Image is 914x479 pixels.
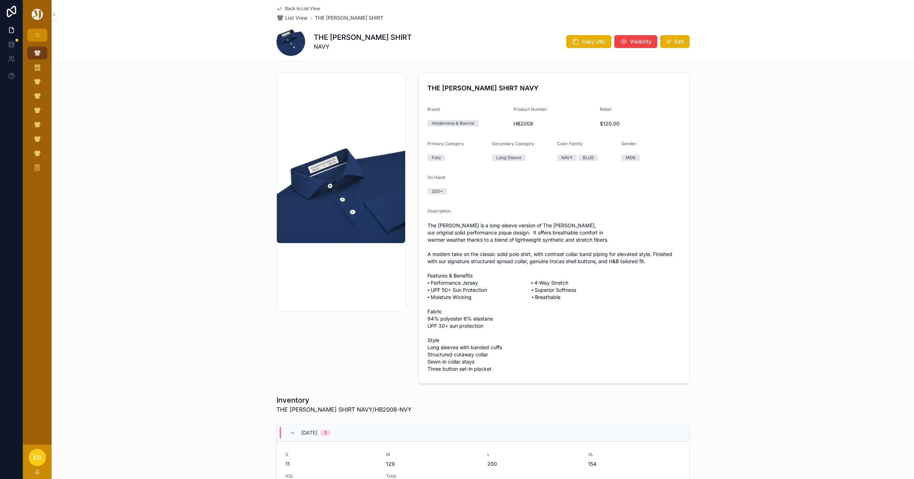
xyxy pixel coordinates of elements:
[285,452,378,457] span: S
[621,141,636,146] span: Gender
[301,429,317,436] span: [DATE]
[315,14,383,22] a: THE [PERSON_NAME] SHIRT
[33,453,41,462] span: ED
[23,42,52,184] div: scrollable content
[276,405,412,414] span: THE [PERSON_NAME] SHIRT NAVY/HB2008-NVY
[496,155,521,161] div: Long Sleeve
[427,106,440,112] span: Brand
[276,395,412,405] h1: Inventory
[285,14,308,22] span: List View
[600,106,611,112] span: Retail
[30,9,44,20] img: App logo
[314,42,412,51] span: NAVY
[285,6,320,11] span: Back to List View
[513,120,594,127] span: HB2008
[600,120,681,127] span: $120.00
[276,14,308,22] a: List View
[432,120,474,127] div: Holderness & Bourne
[487,460,580,468] span: 200
[566,35,611,48] button: Copy URL
[386,452,479,457] span: M
[492,141,534,146] span: Secondary Category
[432,188,443,195] div: 200+
[386,460,479,468] span: 129
[285,460,378,468] span: 11
[582,38,606,45] span: Copy URL
[325,430,326,436] div: 1
[427,208,451,214] span: Description
[630,38,652,45] span: Visibility
[660,35,690,48] button: Edit
[427,141,464,146] span: Primary Category
[277,141,405,243] img: HB2008_Abbott_Navy_PLACKET.jpg
[583,155,594,161] div: BLUE
[432,155,441,161] div: Polo
[487,452,580,457] span: L
[588,452,681,457] span: XL
[614,35,657,48] button: Visibility
[386,473,479,479] span: Total
[561,155,573,161] div: NAVY
[626,155,635,161] div: MEN
[314,32,412,42] h1: THE [PERSON_NAME] SHIRT
[513,106,547,112] span: Product Number
[427,175,445,180] span: On Hand
[427,83,681,93] h4: THE [PERSON_NAME] SHIRT NAVY
[588,460,681,468] span: 154
[557,141,583,146] span: Color Family
[276,6,320,11] a: Back to List View
[285,473,378,479] span: XXL
[427,222,681,373] span: The [PERSON_NAME] is a long-sleeve version of The [PERSON_NAME], our original solid performance p...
